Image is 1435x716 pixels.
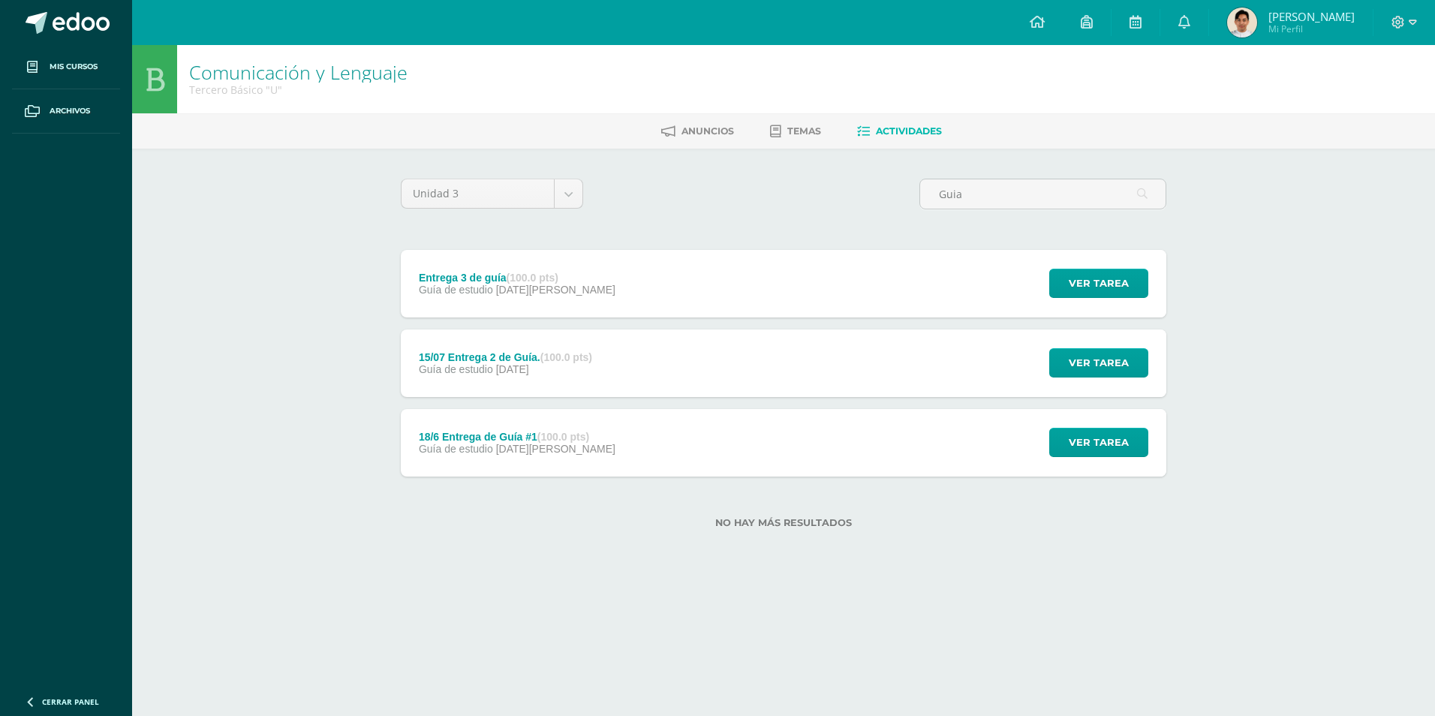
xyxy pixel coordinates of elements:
div: Tercero Básico 'U' [189,83,408,97]
span: [DATE] [496,363,529,375]
h1: Comunicación y Lenguaje [189,62,408,83]
span: Actividades [876,125,942,137]
span: Guía de estudio [419,284,493,296]
span: [DATE][PERSON_NAME] [496,284,615,296]
button: Ver tarea [1049,269,1148,298]
span: Archivos [50,105,90,117]
span: Mi Perfil [1268,23,1355,35]
strong: (100.0 pts) [507,272,558,284]
span: Ver tarea [1069,269,1129,297]
a: Archivos [12,89,120,134]
button: Ver tarea [1049,428,1148,457]
a: Actividades [857,119,942,143]
img: 3ef5ddf9f422fdfcafeb43ddfbc22940.png [1227,8,1257,38]
div: 15/07 Entrega 2 de Guía. [419,351,592,363]
a: Comunicación y Lenguaje [189,59,408,85]
span: [DATE][PERSON_NAME] [496,443,615,455]
a: Mis cursos [12,45,120,89]
a: Unidad 3 [402,179,582,208]
span: Unidad 3 [413,179,543,208]
span: Mis cursos [50,61,98,73]
button: Ver tarea [1049,348,1148,378]
strong: (100.0 pts) [537,431,589,443]
span: Guía de estudio [419,443,493,455]
div: Entrega 3 de guía [419,272,615,284]
span: Cerrar panel [42,696,99,707]
span: Guía de estudio [419,363,493,375]
strong: (100.0 pts) [540,351,592,363]
div: 18/6 Entrega de Guía #1 [419,431,615,443]
label: No hay más resultados [401,517,1166,528]
span: Ver tarea [1069,429,1129,456]
span: Anuncios [681,125,734,137]
a: Anuncios [661,119,734,143]
a: Temas [770,119,821,143]
span: Temas [787,125,821,137]
span: Ver tarea [1069,349,1129,377]
input: Busca la actividad aquí... [920,179,1166,209]
span: [PERSON_NAME] [1268,9,1355,24]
